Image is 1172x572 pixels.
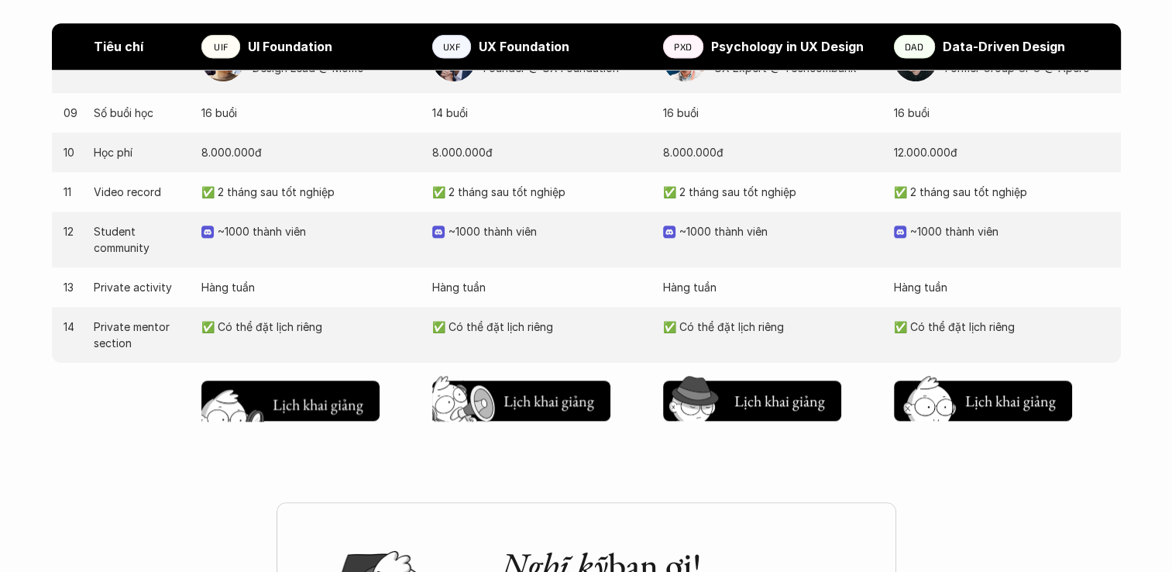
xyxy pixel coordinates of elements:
p: ✅ 2 tháng sau tốt nghiệp [894,184,1109,200]
p: Hàng tuần [663,279,878,295]
p: ~1000 thành viên [910,223,1109,239]
a: Lịch khai giảng [663,374,841,421]
p: ✅ 2 tháng sau tốt nghiệp [201,184,417,200]
a: Lịch khai giảng [201,374,380,421]
p: Học phí [94,144,186,160]
p: ✅ Có thể đặt lịch riêng [201,319,417,335]
p: PXD [674,41,693,52]
h5: Lịch khai giảng [733,390,826,412]
strong: UI Foundation [248,39,332,54]
p: 8.000.000đ [432,144,648,160]
h5: Lịch khai giảng [271,393,364,415]
p: UXF [443,41,461,52]
p: 13 [64,279,79,295]
p: 10 [64,144,79,160]
button: Lịch khai giảng [432,381,610,421]
p: ✅ 2 tháng sau tốt nghiệp [663,184,878,200]
button: Lịch khai giảng [201,381,380,421]
p: Private mentor section [94,319,186,351]
p: Số buổi học [94,105,186,121]
a: Lịch khai giảng [432,374,610,421]
p: ~1000 thành viên [449,223,648,239]
p: Private activity [94,279,186,295]
button: Lịch khai giảng [663,381,841,421]
strong: Data-Driven Design [943,39,1065,54]
p: UIF [214,41,229,52]
p: ✅ 2 tháng sau tốt nghiệp [432,184,648,200]
p: DAD [905,41,924,52]
p: 12 [64,223,79,239]
p: 14 buổi [432,105,648,121]
p: 12.000.000đ [894,144,1109,160]
p: 8.000.000đ [201,144,417,160]
p: 11 [64,184,79,200]
h5: Lịch khai giảng [964,390,1057,412]
p: 16 buổi [894,105,1109,121]
p: 16 buổi [201,105,417,121]
p: Student community [94,223,186,256]
a: Lịch khai giảng [894,374,1072,421]
p: 14 [64,319,79,335]
strong: Tiêu chí [94,39,143,54]
p: 8.000.000đ [663,144,878,160]
p: Hàng tuần [432,279,648,295]
p: Hàng tuần [201,279,417,295]
strong: UX Foundation [479,39,569,54]
p: ✅ Có thể đặt lịch riêng [432,319,648,335]
button: Lịch khai giảng [894,381,1072,421]
h5: Lịch khai giảng [502,390,595,412]
strong: Psychology in UX Design [711,39,864,54]
p: ✅ Có thể đặt lịch riêng [663,319,878,335]
p: 16 buổi [663,105,878,121]
p: ✅ Có thể đặt lịch riêng [894,319,1109,335]
p: ~1000 thành viên [679,223,878,239]
p: 09 [64,105,79,121]
p: ~1000 thành viên [218,223,417,239]
p: Hàng tuần [894,279,1109,295]
p: Video record [94,184,186,200]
